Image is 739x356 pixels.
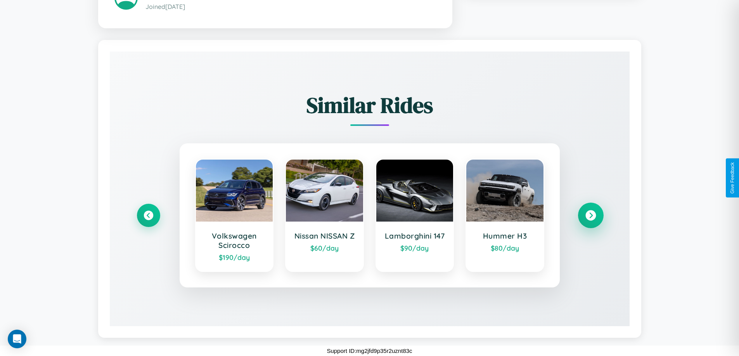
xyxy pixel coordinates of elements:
[384,244,446,252] div: $ 90 /day
[137,90,602,120] h2: Similar Rides
[474,244,536,252] div: $ 80 /day
[327,346,412,356] p: Support ID: mg2jfd9p35r2uznt83c
[466,159,544,272] a: Hummer H3$80/day
[376,159,454,272] a: Lamborghini 147$90/day
[8,330,26,348] div: Open Intercom Messenger
[294,244,355,252] div: $ 60 /day
[145,1,436,12] p: Joined [DATE]
[294,231,355,241] h3: Nissan NISSAN Z
[285,159,364,272] a: Nissan NISSAN Z$60/day
[204,231,265,250] h3: Volkswagen Scirocco
[730,162,735,194] div: Give Feedback
[474,231,536,241] h3: Hummer H3
[384,231,446,241] h3: Lamborghini 147
[204,253,265,261] div: $ 190 /day
[195,159,274,272] a: Volkswagen Scirocco$190/day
